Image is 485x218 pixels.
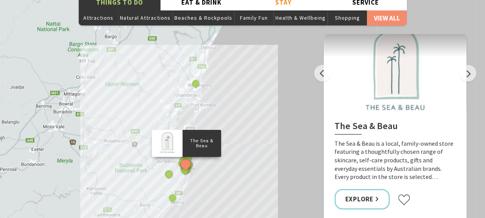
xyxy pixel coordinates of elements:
button: Beaches & Rockpools [172,10,234,26]
button: Health & Wellbeing [274,10,328,26]
a: View All [367,10,406,26]
button: Family Fun [234,10,274,26]
p: The Sea & Beau is a local, family-owned store featuring a thoughtfully chosen range of skincare, ... [335,140,456,181]
button: See detail about The Sea & Beau [178,157,193,171]
button: See detail about Saddleback Mountain Lookout, Kiama [164,169,174,179]
button: Attractions [79,10,118,26]
button: Shopping [328,10,367,26]
button: See detail about Miss Zoe's School of Dance [190,78,200,89]
button: See detail about Bonaira Native Gardens, Kiama [181,164,191,174]
button: See detail about Bombo Headland [183,153,193,163]
button: Next [460,65,476,82]
button: Click to favourite The Sea & Beau [397,194,411,206]
button: See detail about Surf Camp Australia [167,193,177,203]
h2: The Sea & Beau [335,121,456,135]
a: Explore [335,189,390,209]
button: Natural Attractions [118,10,172,26]
p: The Sea & Beau [182,137,221,150]
button: Previous [314,65,331,82]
